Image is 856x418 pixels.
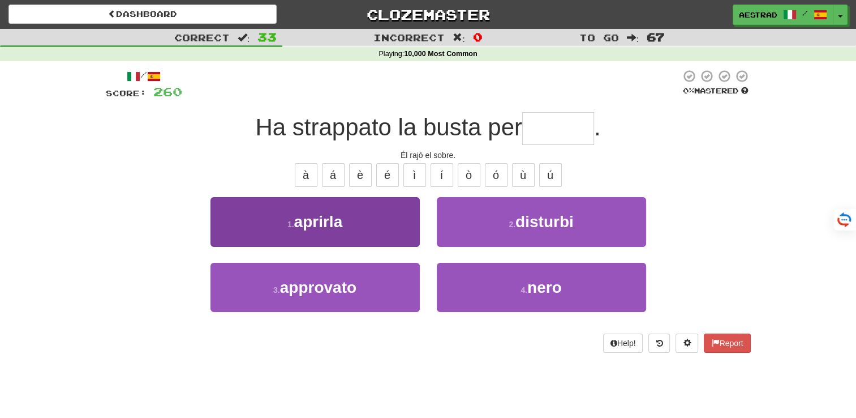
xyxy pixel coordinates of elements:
span: : [453,33,465,42]
small: 4 . [521,285,527,295]
button: 4.nero [437,263,646,312]
div: / [106,69,182,83]
span: 33 [257,30,277,44]
a: Clozemaster [294,5,562,24]
div: Él rajó el sobre. [106,150,751,161]
span: 67 [647,30,665,44]
div: Mastered [681,86,751,96]
span: . [594,114,601,140]
span: Ha strappato la busta per [255,114,522,140]
button: é [376,163,399,187]
span: 0 [473,30,483,44]
button: 2.disturbi [437,197,646,246]
button: à [295,163,317,187]
small: 2 . [509,220,515,229]
button: Report [704,334,750,353]
span: aprirla [294,213,343,231]
a: Dashboard [8,5,277,24]
button: ì [403,163,426,187]
button: ó [485,163,507,187]
button: ù [512,163,535,187]
span: Incorrect [373,32,445,43]
span: To go [579,32,619,43]
span: Score: [106,88,147,98]
button: í [431,163,453,187]
button: ò [458,163,480,187]
button: 3.approvato [210,263,420,312]
span: approvato [280,279,356,296]
small: 3 . [273,285,280,295]
span: / [802,9,808,17]
a: AEstrad / [733,5,833,25]
small: 1 . [287,220,294,229]
span: 0 % [683,86,694,95]
button: á [322,163,345,187]
strong: 10,000 Most Common [404,50,477,58]
span: AEstrad [739,10,777,20]
button: 1.aprirla [210,197,420,246]
button: ú [539,163,562,187]
span: : [627,33,639,42]
span: : [238,33,250,42]
span: Correct [174,32,230,43]
span: nero [527,279,562,296]
span: disturbi [515,213,574,231]
button: Round history (alt+y) [648,334,670,353]
span: 260 [153,84,182,99]
button: è [349,163,372,187]
button: Help! [603,334,643,353]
